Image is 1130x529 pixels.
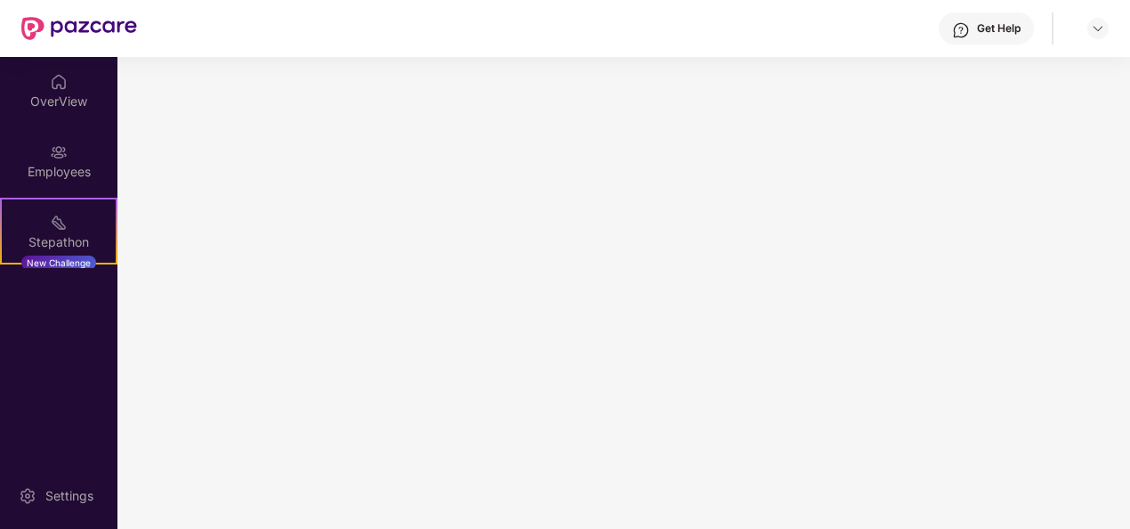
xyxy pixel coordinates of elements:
[50,73,68,91] img: svg+xml;base64,PHN2ZyBpZD0iSG9tZSIgeG1sbnM9Imh0dHA6Ly93d3cudzMub3JnLzIwMDAvc3ZnIiB3aWR0aD0iMjAiIG...
[50,214,68,232] img: svg+xml;base64,PHN2ZyB4bWxucz0iaHR0cDovL3d3dy53My5vcmcvMjAwMC9zdmciIHdpZHRoPSIyMSIgaGVpZ2h0PSIyMC...
[50,143,68,161] img: svg+xml;base64,PHN2ZyBpZD0iRW1wbG95ZWVzIiB4bWxucz0iaHR0cDovL3d3dy53My5vcmcvMjAwMC9zdmciIHdpZHRoPS...
[21,17,137,40] img: New Pazcare Logo
[952,21,970,39] img: svg+xml;base64,PHN2ZyBpZD0iSGVscC0zMngzMiIgeG1sbnM9Imh0dHA6Ly93d3cudzMub3JnLzIwMDAvc3ZnIiB3aWR0aD...
[2,233,116,251] div: Stepathon
[19,487,36,505] img: svg+xml;base64,PHN2ZyBpZD0iU2V0dGluZy0yMHgyMCIgeG1sbnM9Imh0dHA6Ly93d3cudzMub3JnLzIwMDAvc3ZnIiB3aW...
[21,256,96,270] div: New Challenge
[977,21,1021,36] div: Get Help
[1091,21,1105,36] img: svg+xml;base64,PHN2ZyBpZD0iRHJvcGRvd24tMzJ4MzIiIHhtbG5zPSJodHRwOi8vd3d3LnczLm9yZy8yMDAwL3N2ZyIgd2...
[40,487,99,505] div: Settings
